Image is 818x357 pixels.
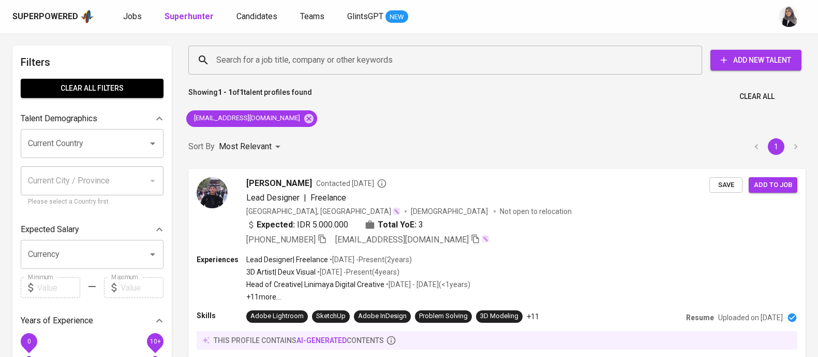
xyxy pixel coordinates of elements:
span: AI-generated [296,336,347,345]
div: Superpowered [12,11,78,23]
a: GlintsGPT NEW [347,10,408,23]
a: Candidates [236,10,279,23]
p: Expected Salary [21,223,79,236]
button: Open [145,247,160,262]
p: Skills [197,310,246,321]
p: • [DATE] - Present ( 4 years ) [316,267,399,277]
p: Years of Experience [21,315,93,327]
span: [EMAIL_ADDRESS][DOMAIN_NAME] [335,235,469,245]
b: Total YoE: [378,219,417,231]
div: [GEOGRAPHIC_DATA], [GEOGRAPHIC_DATA] [246,206,400,217]
span: Freelance [310,193,346,203]
button: Clear All filters [21,79,163,98]
img: app logo [80,9,94,24]
span: | [304,192,306,204]
div: 3D Modeling [480,311,518,321]
div: Years of Experience [21,310,163,331]
button: Add New Talent [710,50,801,70]
span: [EMAIL_ADDRESS][DOMAIN_NAME] [186,113,306,123]
div: Adobe InDesign [358,311,407,321]
p: 3D Artist | Deux Visual [246,267,316,277]
span: NEW [385,12,408,22]
span: Save [715,179,737,191]
b: 1 - 1 [218,88,232,96]
img: sinta.windasari@glints.com [779,6,799,27]
p: Sort By [188,140,215,153]
span: Teams [300,11,324,21]
span: GlintsGPT [347,11,383,21]
img: magic_wand.svg [392,207,400,216]
span: [DEMOGRAPHIC_DATA] [411,206,489,217]
button: Open [145,136,160,151]
div: Expected Salary [21,219,163,240]
p: Talent Demographics [21,112,97,125]
span: Clear All [739,90,775,103]
span: Jobs [123,11,142,21]
button: Save [709,177,742,193]
div: IDR 5.000.000 [246,219,348,231]
a: Superhunter [165,10,216,23]
p: Lead Designer | Freelance [246,254,328,265]
button: Clear All [735,87,779,106]
span: 0 [27,338,31,345]
span: Candidates [236,11,277,21]
nav: pagination navigation [747,138,806,155]
p: • [DATE] - Present ( 2 years ) [328,254,412,265]
h6: Filters [21,54,163,70]
input: Value [37,277,80,298]
p: Most Relevant [219,140,272,153]
a: Jobs [123,10,144,23]
a: Superpoweredapp logo [12,9,94,24]
span: Add New Talent [719,54,793,67]
b: 1 [240,88,244,96]
div: Problem Solving [419,311,468,321]
p: Not open to relocation [500,206,572,217]
p: Uploaded on [DATE] [718,312,783,323]
div: Adobe Lightroom [250,311,304,321]
div: Most Relevant [219,137,284,156]
span: Add to job [754,179,792,191]
p: Experiences [197,254,246,265]
span: Lead Designer [246,193,300,203]
b: Expected: [257,219,295,231]
p: Resume [686,312,714,323]
img: 8cac06e2fd592c8c8a5b9606a4491ba5.png [197,177,228,208]
span: [PHONE_NUMBER] [246,235,316,245]
p: Please select a Country first [28,197,156,207]
a: Teams [300,10,326,23]
span: 3 [419,219,423,231]
span: Clear All filters [29,82,155,95]
div: Talent Demographics [21,108,163,129]
span: [PERSON_NAME] [246,177,312,190]
button: Add to job [749,177,797,193]
span: 10+ [150,338,160,345]
p: +11 more ... [246,292,470,302]
div: [EMAIL_ADDRESS][DOMAIN_NAME] [186,110,317,127]
p: • [DATE] - [DATE] ( <1 years ) [384,279,470,290]
img: magic_wand.svg [481,235,489,243]
p: Head of Creative | Linimaya Digital Creative [246,279,384,290]
p: +11 [527,311,539,322]
div: SketchUp [316,311,346,321]
b: Superhunter [165,11,214,21]
p: Showing of talent profiles found [188,87,312,106]
button: page 1 [768,138,784,155]
p: this profile contains contents [214,335,384,346]
span: Contacted [DATE] [316,178,387,189]
svg: By Philippines recruiter [377,178,387,189]
input: Value [121,277,163,298]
